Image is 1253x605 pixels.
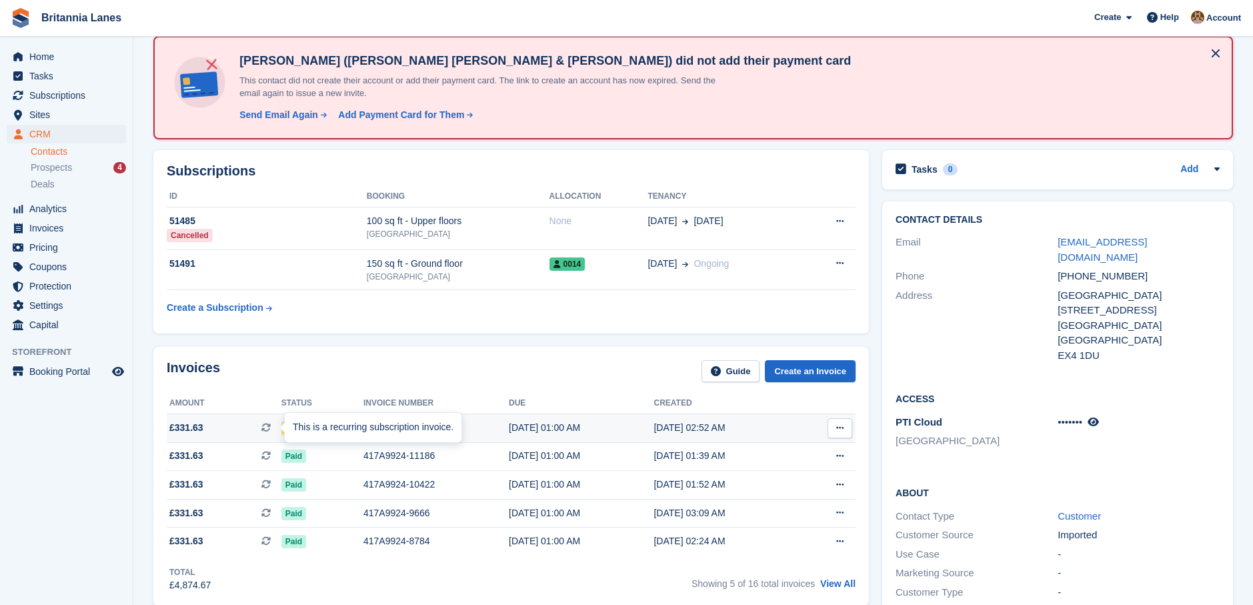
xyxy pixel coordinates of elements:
span: ••••••• [1058,416,1082,428]
div: Add Payment Card for Them [338,108,464,122]
span: Sites [29,105,109,124]
span: CRM [29,125,109,143]
span: Tasks [29,67,109,85]
h2: Subscriptions [167,163,856,179]
span: Storefront [12,346,133,359]
span: Help [1160,11,1179,24]
img: Admin [1191,11,1204,24]
a: menu [7,257,126,276]
div: [DATE] 01:00 AM [509,449,654,463]
div: Contact Type [896,509,1058,524]
span: Paid [281,450,306,463]
div: Email [896,235,1058,265]
div: 100 sq ft - Upper floors [367,214,549,228]
div: 417A9924-9666 [363,506,509,520]
span: Subscriptions [29,86,109,105]
h2: Tasks [912,163,938,175]
div: [DATE] 01:00 AM [509,421,654,435]
span: £331.63 [169,534,203,548]
span: Analytics [29,199,109,218]
div: This is a recurring subscription invoice. [285,413,461,442]
div: - [1058,566,1220,581]
a: Britannia Lanes [36,7,127,29]
a: Add Payment Card for Them [333,108,474,122]
a: [EMAIL_ADDRESS][DOMAIN_NAME] [1058,236,1147,263]
div: Address [896,288,1058,364]
h2: Invoices [167,360,220,382]
span: £331.63 [169,421,203,435]
th: Invoice number [363,393,509,414]
img: stora-icon-8386f47178a22dfd0bd8f6a31ec36ba5ce8667c1dd55bd0f319d3a0aa187defe.svg [11,8,31,28]
span: £331.63 [169,478,203,492]
span: 0014 [549,257,585,271]
div: Imported [1058,528,1220,543]
li: [GEOGRAPHIC_DATA] [896,434,1058,449]
th: Booking [367,186,549,207]
span: Paid [281,535,306,548]
a: menu [7,277,126,295]
div: Phone [896,269,1058,284]
div: [DATE] 01:00 AM [509,506,654,520]
div: 51485 [167,214,367,228]
a: menu [7,362,126,381]
span: Paid [281,478,306,492]
span: Capital [29,316,109,334]
div: [DATE] 01:52 AM [654,478,798,492]
h2: About [896,486,1220,499]
div: [GEOGRAPHIC_DATA] [367,228,549,240]
th: Tenancy [648,186,802,207]
a: menu [7,316,126,334]
span: Ongoing [694,258,729,269]
div: Marketing Source [896,566,1058,581]
a: Customer [1058,510,1101,522]
a: menu [7,47,126,66]
div: [DATE] 02:52 AM [654,421,798,435]
span: £331.63 [169,506,203,520]
a: View All [820,578,856,589]
div: Create a Subscription [167,301,263,315]
a: menu [7,125,126,143]
a: menu [7,67,126,85]
div: 417A9924-8784 [363,534,509,548]
div: 417A9924-11186 [363,449,509,463]
div: [DATE] 02:24 AM [654,534,798,548]
a: menu [7,199,126,218]
div: Cancelled [167,229,213,242]
div: [GEOGRAPHIC_DATA] [1058,318,1220,334]
span: Coupons [29,257,109,276]
th: Due [509,393,654,414]
a: menu [7,86,126,105]
span: Home [29,47,109,66]
h2: Access [896,392,1220,405]
div: 417A9924-10422 [363,478,509,492]
th: Allocation [549,186,648,207]
span: [DATE] [648,257,677,271]
div: EX4 1DU [1058,348,1220,364]
div: 150 sq ft - Ground floor [367,257,549,271]
div: [DATE] 01:00 AM [509,478,654,492]
h2: Contact Details [896,215,1220,225]
a: Add [1180,162,1198,177]
div: [GEOGRAPHIC_DATA] [367,271,549,283]
div: Send Email Again [239,108,318,122]
span: Invoices [29,219,109,237]
h4: [PERSON_NAME] ([PERSON_NAME] [PERSON_NAME] & [PERSON_NAME]) did not add their payment card [234,53,851,69]
span: £331.63 [169,449,203,463]
span: Pricing [29,238,109,257]
div: [DATE] 03:09 AM [654,506,798,520]
span: [DATE] [648,214,677,228]
span: Deals [31,178,55,191]
img: no-card-linked-e7822e413c904bf8b177c4d89f31251c4716f9871600ec3ca5bfc59e148c83f4.svg [171,53,229,111]
span: Paid [281,507,306,520]
a: Create a Subscription [167,295,272,320]
span: Account [1206,11,1241,25]
a: menu [7,238,126,257]
span: Settings [29,296,109,315]
span: Prospects [31,161,72,174]
div: £4,874.67 [169,578,211,592]
div: - [1058,547,1220,562]
div: [DATE] 01:00 AM [509,534,654,548]
a: Prospects 4 [31,161,126,175]
th: Status [281,393,363,414]
th: Amount [167,393,281,414]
